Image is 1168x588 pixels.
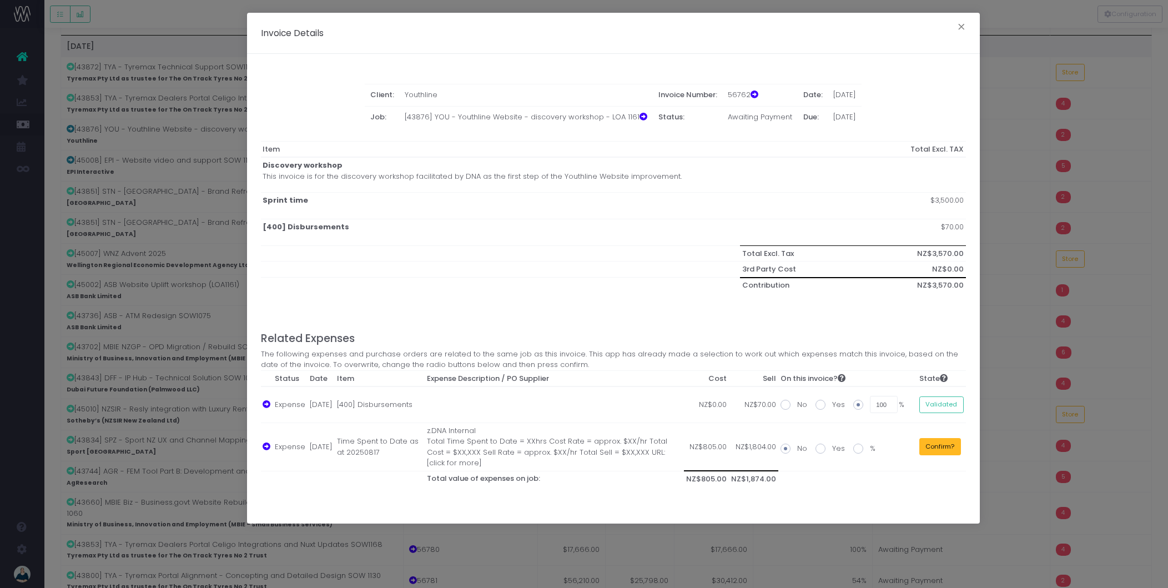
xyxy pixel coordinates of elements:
th: Status: [653,106,723,128]
th: Date: [798,84,828,106]
th: Expense Description / PO Supplier [425,370,684,386]
th: Status [273,370,308,386]
td: $3,500.00 [825,193,966,219]
td: [DATE] [828,84,862,106]
th: NZ$3,570.00 [825,278,966,293]
td: Youthline [400,84,653,106]
th: Client: [365,84,400,106]
: [click for more] [427,458,482,468]
button: Validated [919,396,964,414]
th: Invoice Number: [653,84,723,106]
button: Close [950,19,973,37]
strong: [400] Disbursements [263,222,349,232]
span: The following expenses and purchase orders are related to the same job as this invoice. This app ... [261,349,966,370]
td: $70.00 [825,219,966,246]
th: On this invoice? [778,370,917,386]
input: Enter 0% - 100% [870,396,898,413]
th: Contribution [740,278,824,293]
label: Yes [815,443,845,454]
th: Date [308,370,335,386]
strong: Discovery workshop [263,160,343,170]
td: [DATE] [308,386,335,423]
label: Yes [815,399,845,410]
th: Total Excl. TAX [825,141,966,157]
td: Expense [273,386,308,423]
label: No [781,443,807,454]
td: NZ$805.00 [684,423,729,471]
td: z.DNA Internal Total Time Spent to Date = XXhrs Cost Rate = approx. $XX/hr Total Cost = $XX,XXX S... [425,423,684,471]
td: [DATE] [308,423,335,471]
strong: Sprint time [263,195,308,205]
span: % [892,399,904,410]
td: Time Spent to Date as at 20250817 [335,423,425,471]
th: Item [261,141,741,157]
th: NZ$805.00 [684,471,729,486]
label: % [853,399,875,410]
td: NZ$1,804.00 [729,423,778,471]
td: [43876] YOU - Youthline Website - discovery workshop - LOA 1161 [400,106,653,128]
th: State [917,370,966,386]
td: [DATE] [828,106,862,128]
th: Due: [798,106,828,128]
th: Sell [729,370,778,386]
button: Confirm? [919,438,961,455]
label: % [853,443,875,454]
p: This invoice is for the discovery workshop facilitated by DNA as the first step of the Youthline ... [263,170,682,183]
th: Item [335,370,425,386]
th: Total value of expenses on job: [425,471,684,486]
h5: Invoice Details [261,27,324,39]
td: Expense [273,423,308,471]
h4: Related Expenses [261,332,966,345]
label: No [781,399,807,410]
th: Total Excl. Tax [740,245,824,261]
th: NZ$1,874.00 [729,471,778,486]
td: NZ$0.00 [684,386,729,423]
th: Job: [365,106,400,128]
td: 56762 [723,84,798,106]
td: [400] Disbursements [335,386,425,423]
th: NZ$0.00 [825,262,966,278]
th: NZ$3,570.00 [825,245,966,261]
th: 3rd Party Cost [740,262,824,278]
td: Awaiting Payment [723,106,798,128]
th: Cost [684,370,729,386]
td: NZ$70.00 [729,386,778,423]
